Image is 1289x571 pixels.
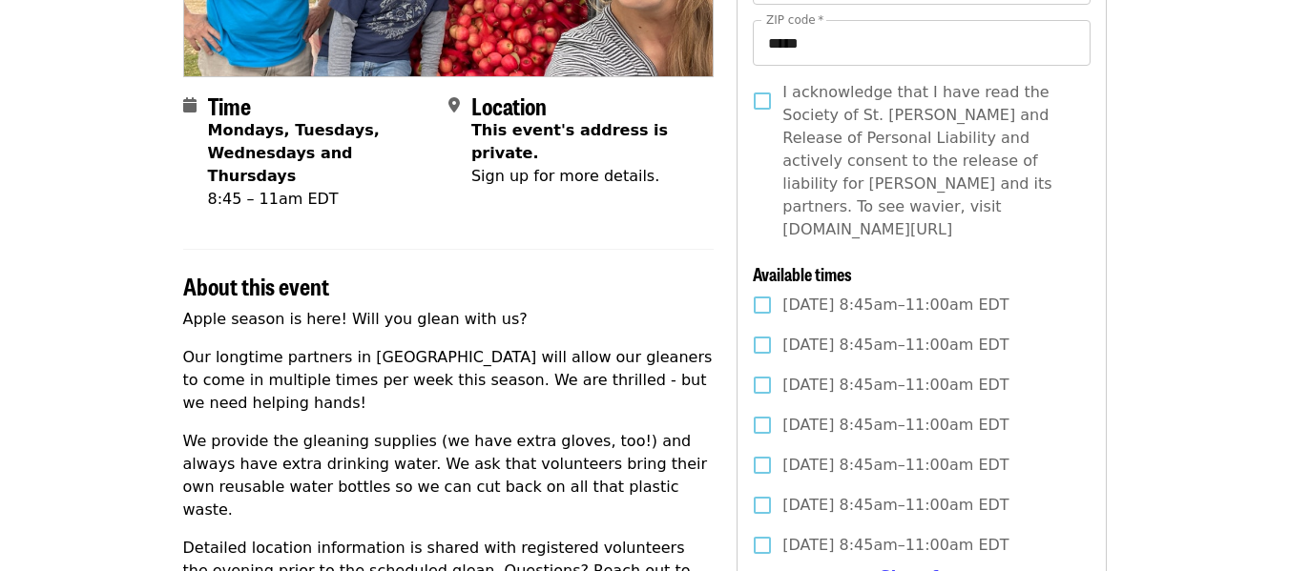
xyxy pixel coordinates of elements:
[448,96,460,114] i: map-marker-alt icon
[208,89,251,122] span: Time
[766,14,823,26] label: ZIP code
[782,454,1008,477] span: [DATE] 8:45am–11:00am EDT
[183,96,197,114] i: calendar icon
[782,334,1008,357] span: [DATE] 8:45am–11:00am EDT
[782,294,1008,316] span: [DATE] 8:45am–11:00am EDT
[753,20,1090,66] input: ZIP code
[782,81,1074,241] span: I acknowledge that I have read the Society of St. [PERSON_NAME] and Release of Personal Liability...
[183,308,715,331] p: Apple season is here! Will you glean with us?
[183,269,329,302] span: About this event
[183,346,715,415] p: Our longtime partners in [GEOGRAPHIC_DATA] will allow our gleaners to come in multiple times per ...
[782,374,1008,397] span: [DATE] 8:45am–11:00am EDT
[782,534,1008,557] span: [DATE] 8:45am–11:00am EDT
[471,89,547,122] span: Location
[753,261,852,286] span: Available times
[782,414,1008,437] span: [DATE] 8:45am–11:00am EDT
[208,188,433,211] div: 8:45 – 11am EDT
[183,430,715,521] p: We provide the gleaning supplies (we have extra gloves, too!) and always have extra drinking wate...
[471,121,668,162] span: This event's address is private.
[471,167,659,185] span: Sign up for more details.
[208,121,380,185] strong: Mondays, Tuesdays, Wednesdays and Thursdays
[782,494,1008,517] span: [DATE] 8:45am–11:00am EDT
